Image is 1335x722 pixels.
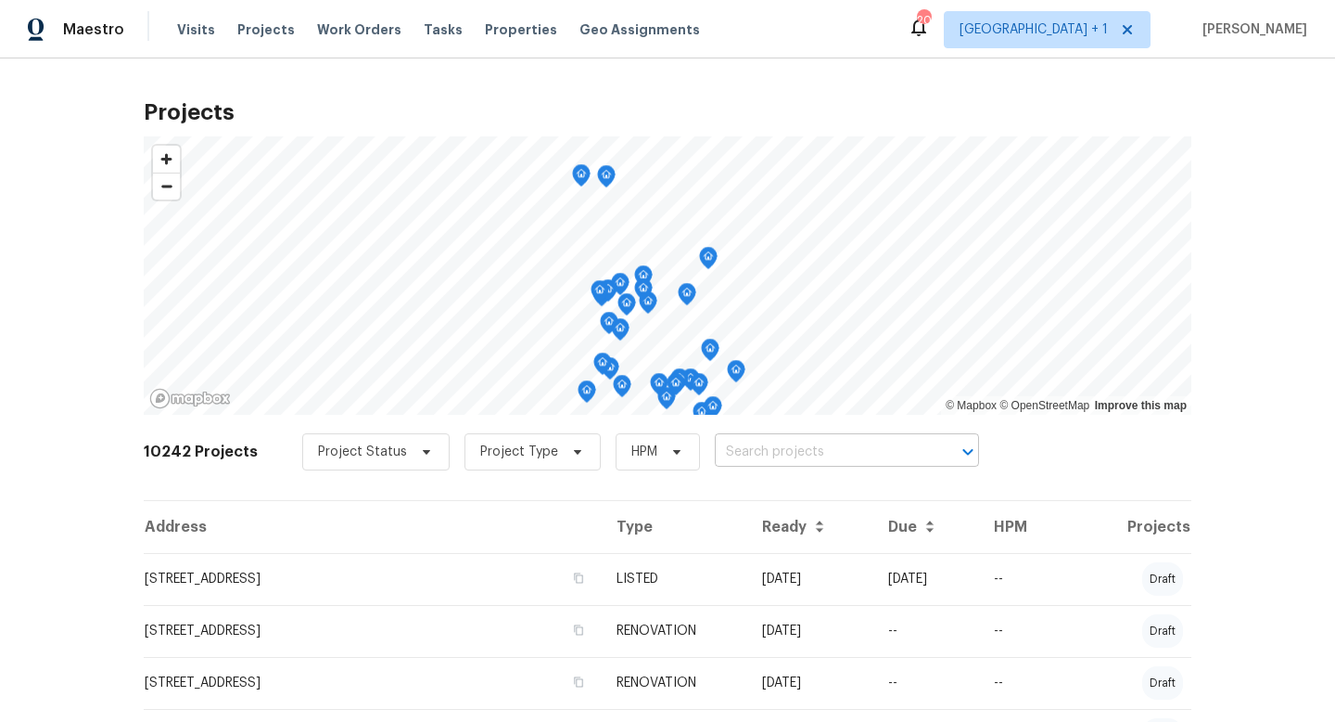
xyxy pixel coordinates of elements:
[63,20,124,39] span: Maestro
[650,373,668,402] div: Map marker
[1062,501,1191,553] th: Projects
[144,443,258,461] h2: 10242 Projects
[704,396,722,425] div: Map marker
[613,375,631,404] div: Map marker
[1142,562,1183,596] div: draft
[873,605,978,657] td: --
[979,553,1063,605] td: --
[747,657,873,709] td: [DATE]
[611,273,629,302] div: Map marker
[657,387,676,416] div: Map marker
[600,312,618,341] div: Map marker
[144,103,1191,122] h2: Projects
[634,278,653,307] div: Map marker
[693,402,711,431] div: Map marker
[177,20,215,39] span: Visits
[701,339,719,367] div: Map marker
[955,439,981,465] button: Open
[570,622,587,638] button: Copy Address
[578,380,596,409] div: Map marker
[237,20,295,39] span: Projects
[917,11,930,30] div: 20
[979,605,1063,657] td: --
[747,501,873,553] th: Ready
[602,553,747,605] td: LISTED
[678,283,696,312] div: Map marker
[946,399,997,412] a: Mapbox
[602,501,747,553] th: Type
[144,501,602,553] th: Address
[690,373,708,402] div: Map marker
[602,657,747,709] td: RENOVATION
[727,360,745,389] div: Map marker
[485,20,557,39] span: Properties
[317,20,401,39] span: Work Orders
[979,657,1063,709] td: --
[960,20,1108,39] span: [GEOGRAPHIC_DATA] + 1
[153,174,180,200] span: Zoom out
[591,280,609,309] div: Map marker
[617,293,636,322] div: Map marker
[144,605,602,657] td: [STREET_ADDRESS]
[144,136,1191,415] canvas: Map
[1142,614,1183,648] div: draft
[699,247,718,276] div: Map marker
[715,438,927,467] input: Search projects
[480,443,558,461] span: Project Type
[424,23,463,36] span: Tasks
[681,368,700,397] div: Map marker
[570,674,587,690] button: Copy Address
[149,388,231,409] a: Mapbox homepage
[153,146,180,173] button: Zoom in
[1195,20,1307,39] span: [PERSON_NAME]
[670,368,689,397] div: Map marker
[579,20,700,39] span: Geo Assignments
[599,279,617,308] div: Map marker
[634,265,653,294] div: Map marker
[873,553,978,605] td: [DATE]
[572,164,591,193] div: Map marker
[873,657,978,709] td: --
[747,605,873,657] td: [DATE]
[153,173,180,200] button: Zoom out
[667,373,685,402] div: Map marker
[873,501,978,553] th: Due
[999,399,1089,412] a: OpenStreetMap
[602,605,747,657] td: RENOVATION
[979,501,1063,553] th: HPM
[597,165,616,194] div: Map marker
[611,318,629,347] div: Map marker
[593,353,612,381] div: Map marker
[747,553,873,605] td: [DATE]
[1095,399,1187,412] a: Improve this map
[318,443,407,461] span: Project Status
[144,553,602,605] td: [STREET_ADDRESS]
[631,443,657,461] span: HPM
[1142,666,1183,700] div: draft
[144,657,602,709] td: [STREET_ADDRESS]
[570,570,587,587] button: Copy Address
